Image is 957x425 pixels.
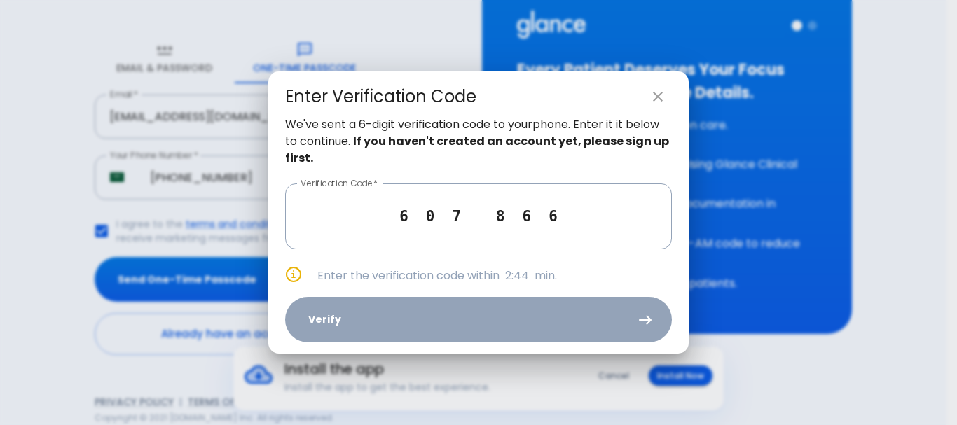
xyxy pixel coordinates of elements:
[285,133,669,166] strong: If you haven't created an account yet, please sign up first.
[317,267,672,284] p: Enter the verification code within min.
[285,116,672,167] p: We've sent a 6-digit verification code to your phone . Enter it it below to continue.
[285,85,476,108] div: Enter Verification Code
[644,83,672,111] button: close
[505,267,529,284] span: 2:44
